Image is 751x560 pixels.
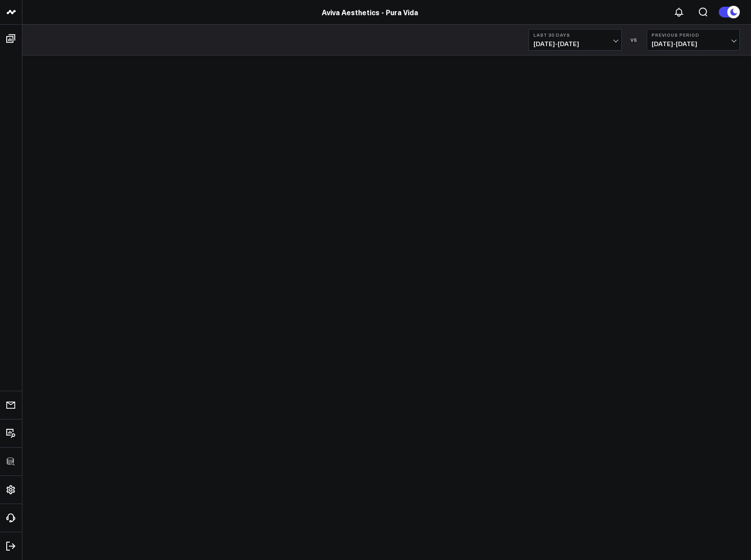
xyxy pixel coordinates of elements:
[626,37,642,43] div: VS
[652,32,735,38] b: Previous Period
[533,40,617,47] span: [DATE] - [DATE]
[652,40,735,47] span: [DATE] - [DATE]
[529,29,622,51] button: Last 30 Days[DATE]-[DATE]
[647,29,740,51] button: Previous Period[DATE]-[DATE]
[322,7,418,17] a: Aviva Aesthetics - Pura Vida
[533,32,617,38] b: Last 30 Days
